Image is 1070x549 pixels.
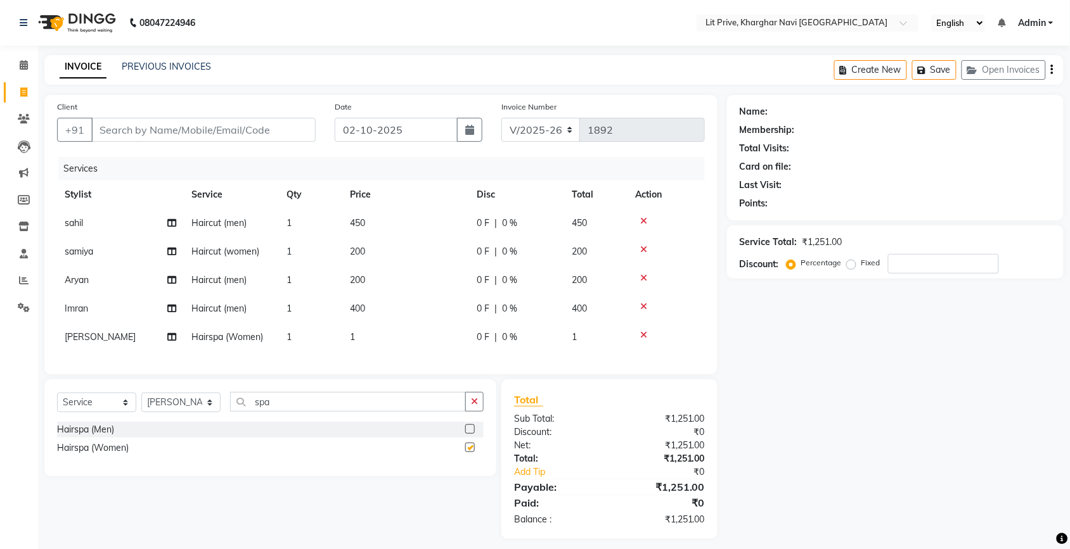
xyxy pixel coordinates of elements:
[912,60,957,80] button: Save
[477,274,489,287] span: 0 F
[191,331,263,343] span: Hairspa (Women)
[65,331,136,343] span: [PERSON_NAME]
[32,5,119,41] img: logo
[740,179,782,192] div: Last Visit:
[505,479,610,495] div: Payable:
[505,513,610,526] div: Balance :
[740,123,795,137] div: Membership:
[502,245,517,258] span: 0 %
[505,452,610,465] div: Total:
[740,197,768,210] div: Points:
[91,118,316,142] input: Search by Name/Mobile/Email/Code
[65,303,88,314] span: Imran
[191,274,247,286] span: Haircut (men)
[350,246,365,257] span: 200
[572,331,577,343] span: 1
[58,157,714,180] div: Services
[572,274,587,286] span: 200
[57,118,93,142] button: +91
[335,101,352,113] label: Date
[609,495,714,510] div: ₹0
[287,303,292,314] span: 1
[287,331,292,343] span: 1
[350,303,365,314] span: 400
[342,180,469,209] th: Price
[572,246,587,257] span: 200
[477,217,489,230] span: 0 F
[505,439,610,452] div: Net:
[184,180,279,209] th: Service
[505,465,627,479] a: Add Tip
[740,236,797,249] div: Service Total:
[191,303,247,314] span: Haircut (men)
[494,331,497,344] span: |
[834,60,907,80] button: Create New
[191,246,259,257] span: Haircut (women)
[502,331,517,344] span: 0 %
[502,302,517,315] span: 0 %
[57,101,77,113] label: Client
[477,302,489,315] span: 0 F
[477,331,489,344] span: 0 F
[740,142,790,155] div: Total Visits:
[287,217,292,229] span: 1
[628,180,705,209] th: Action
[740,160,792,174] div: Card on file:
[564,180,628,209] th: Total
[65,274,89,286] span: Aryan
[609,412,714,426] div: ₹1,251.00
[514,393,543,407] span: Total
[65,217,83,229] span: sahil
[469,180,564,209] th: Disc
[477,245,489,258] span: 0 F
[65,246,93,257] span: samiya
[505,495,610,510] div: Paid:
[609,479,714,495] div: ₹1,251.00
[861,257,880,268] label: Fixed
[740,105,768,118] div: Name:
[505,412,610,426] div: Sub Total:
[502,217,517,230] span: 0 %
[350,217,365,229] span: 450
[57,180,184,209] th: Stylist
[57,423,114,436] div: Hairspa (Men)
[122,61,211,72] a: PREVIOUS INVOICES
[572,217,587,229] span: 450
[740,258,779,271] div: Discount:
[494,274,497,287] span: |
[60,56,106,79] a: INVOICE
[802,236,842,249] div: ₹1,251.00
[505,426,610,439] div: Discount:
[609,439,714,452] div: ₹1,251.00
[139,5,195,41] b: 08047224946
[609,426,714,439] div: ₹0
[494,245,497,258] span: |
[801,257,842,268] label: Percentage
[287,274,292,286] span: 1
[191,217,247,229] span: Haircut (men)
[230,392,466,412] input: Search or Scan
[1018,16,1046,30] span: Admin
[501,101,557,113] label: Invoice Number
[279,180,342,209] th: Qty
[494,302,497,315] span: |
[609,452,714,465] div: ₹1,251.00
[609,513,714,526] div: ₹1,251.00
[962,60,1046,80] button: Open Invoices
[57,441,129,455] div: Hairspa (Women)
[494,217,497,230] span: |
[502,274,517,287] span: 0 %
[572,303,587,314] span: 400
[350,274,365,286] span: 200
[350,331,355,343] span: 1
[627,465,714,479] div: ₹0
[287,246,292,257] span: 1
